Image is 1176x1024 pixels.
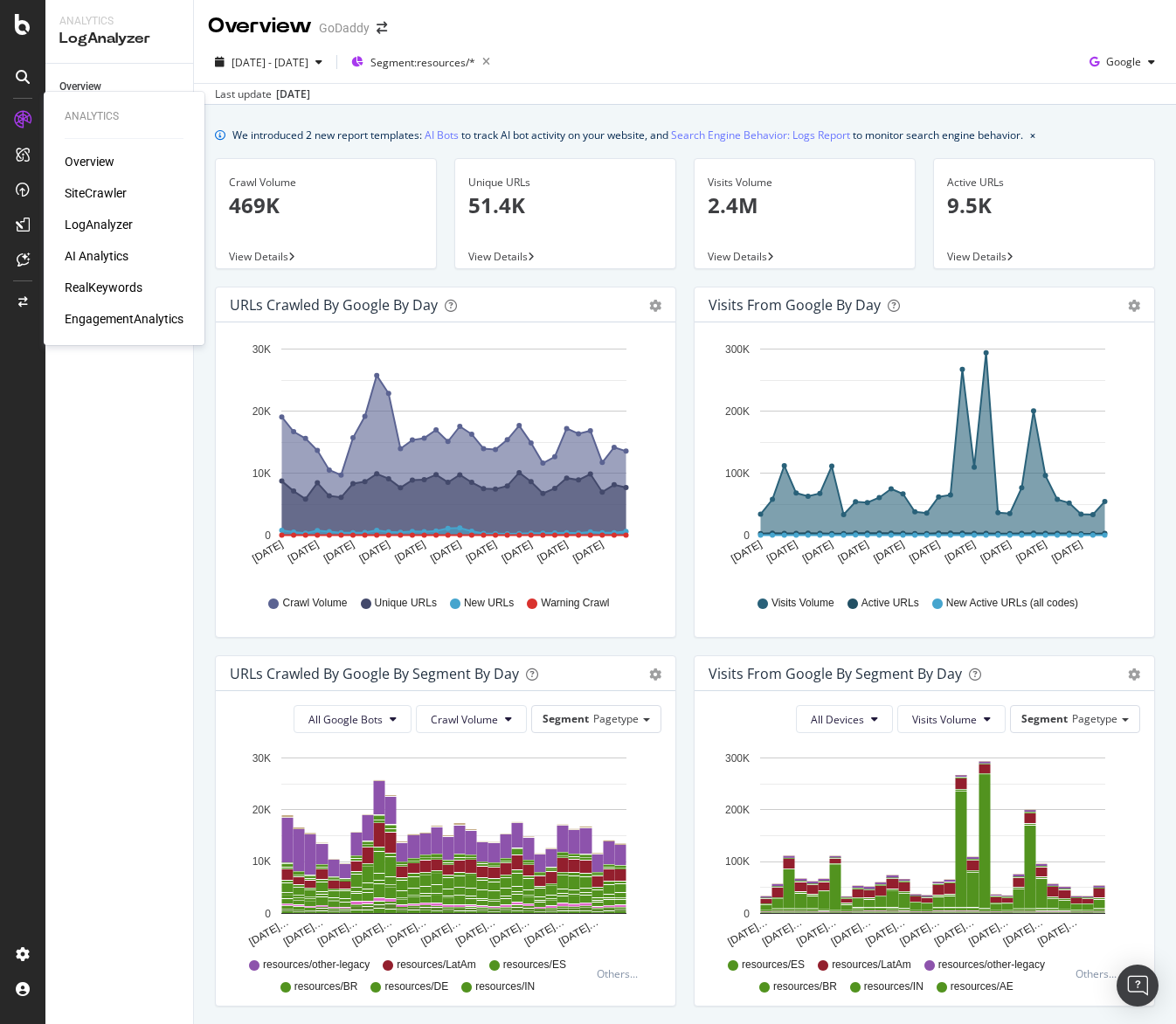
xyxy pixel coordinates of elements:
[431,712,498,727] span: Crawl Volume
[65,109,183,124] div: Analytics
[811,712,864,727] span: All Devices
[252,856,271,868] text: 10K
[294,979,358,994] span: resources/BR
[252,804,271,816] text: 20K
[708,175,902,190] div: Visits Volume
[1076,966,1124,981] div: Others...
[65,184,127,202] a: SiteCrawler
[475,979,535,994] span: resources/IN
[725,343,750,356] text: 300K
[392,538,427,565] text: [DATE]
[709,747,1140,950] svg: A chart.
[671,126,850,144] a: Search Engine Behavior: Logs Report
[1021,711,1068,726] span: Segment
[947,175,1141,190] div: Active URLs
[468,190,662,220] p: 51.4K
[871,538,906,565] text: [DATE]
[294,705,412,733] button: All Google Bots
[744,908,750,920] text: 0
[725,752,750,765] text: 300K
[263,958,370,972] span: resources/other-legacy
[282,596,347,611] span: Crawl Volume
[832,958,911,972] span: resources/LatAm
[208,11,312,41] div: Overview
[764,538,799,565] text: [DATE]
[65,216,133,233] div: LogAnalyzer
[907,538,942,565] text: [DATE]
[230,296,438,314] div: URLs Crawled by Google by day
[230,336,661,579] svg: A chart.
[65,153,114,170] a: Overview
[897,705,1006,733] button: Visits Volume
[215,86,310,102] div: Last update
[947,190,1141,220] p: 9.5K
[208,48,329,76] button: [DATE] - [DATE]
[65,247,128,265] a: AI Analytics
[836,538,871,565] text: [DATE]
[215,126,1155,144] div: info banner
[428,538,463,565] text: [DATE]
[384,979,448,994] span: resources/DE
[1013,538,1048,565] text: [DATE]
[252,405,271,418] text: 20K
[943,538,978,565] text: [DATE]
[65,310,183,328] div: EngagementAnalytics
[800,538,835,565] text: [DATE]
[938,958,1045,972] span: resources/other-legacy
[541,596,609,611] span: Warning Crawl
[947,249,1007,264] span: View Details
[725,856,750,868] text: 100K
[65,279,142,296] a: RealKeywords
[1026,122,1040,148] button: close banner
[232,126,1023,144] div: We introduced 2 new report templates: to track AI bot activity on your website, and to monitor se...
[979,538,1013,565] text: [DATE]
[1049,538,1084,565] text: [DATE]
[709,336,1140,579] svg: A chart.
[861,596,919,611] span: Active URLs
[1072,711,1117,726] span: Pagetype
[252,467,271,480] text: 10K
[276,86,310,102] div: [DATE]
[265,529,271,542] text: 0
[864,979,924,994] span: resources/IN
[571,538,605,565] text: [DATE]
[286,538,321,565] text: [DATE]
[252,343,271,356] text: 30K
[709,665,962,682] div: Visits from Google By Segment By Day
[543,711,589,726] span: Segment
[59,78,101,96] div: Overview
[464,596,514,611] span: New URLs
[464,538,499,565] text: [DATE]
[729,538,764,565] text: [DATE]
[229,249,288,264] span: View Details
[1106,54,1141,69] span: Google
[946,596,1078,611] span: New Active URLs (all codes)
[773,979,837,994] span: resources/BR
[265,908,271,920] text: 0
[232,55,308,70] span: [DATE] - [DATE]
[344,48,497,76] button: Segment:resources/*
[59,78,181,96] a: Overview
[230,747,661,950] svg: A chart.
[951,979,1013,994] span: resources/AE
[397,958,476,972] span: resources/LatAm
[250,538,285,565] text: [DATE]
[744,529,750,542] text: 0
[230,665,519,682] div: URLs Crawled by Google By Segment By Day
[649,300,661,312] div: gear
[319,19,370,37] div: GoDaddy
[1128,300,1140,312] div: gear
[468,249,528,264] span: View Details
[416,705,527,733] button: Crawl Volume
[425,126,459,144] a: AI Bots
[796,705,893,733] button: All Devices
[308,712,383,727] span: All Google Bots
